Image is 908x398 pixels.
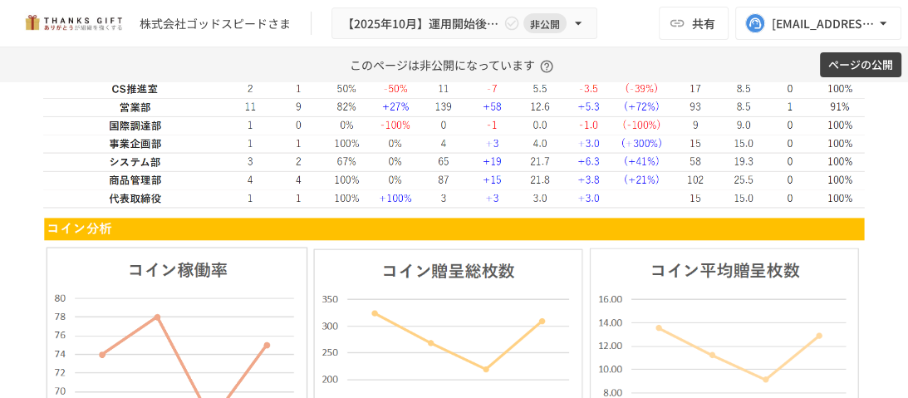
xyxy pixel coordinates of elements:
img: 0HLDFgY7ZMC2xT5x04oKytWxP3LUcf0wu2iXwcHxkyA [43,2,865,208]
p: このページは非公開になっています [350,47,558,82]
button: [EMAIL_ADDRESS][DOMAIN_NAME] [735,7,901,40]
img: mMP1OxWUAhQbsRWCurg7vIHe5HqDpP7qZo7fRoNLXQh [20,10,126,37]
span: 【2025年10月】運用開始後振り返りミーティング [342,13,500,34]
span: 非公開 [523,15,567,32]
div: [EMAIL_ADDRESS][DOMAIN_NAME] [772,13,875,34]
button: ページの公開 [820,52,901,78]
span: 共有 [692,14,715,32]
div: 株式会社ゴッドスピードさま [140,15,291,32]
button: 【2025年10月】運用開始後振り返りミーティング非公開 [331,7,597,40]
button: 共有 [659,7,729,40]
